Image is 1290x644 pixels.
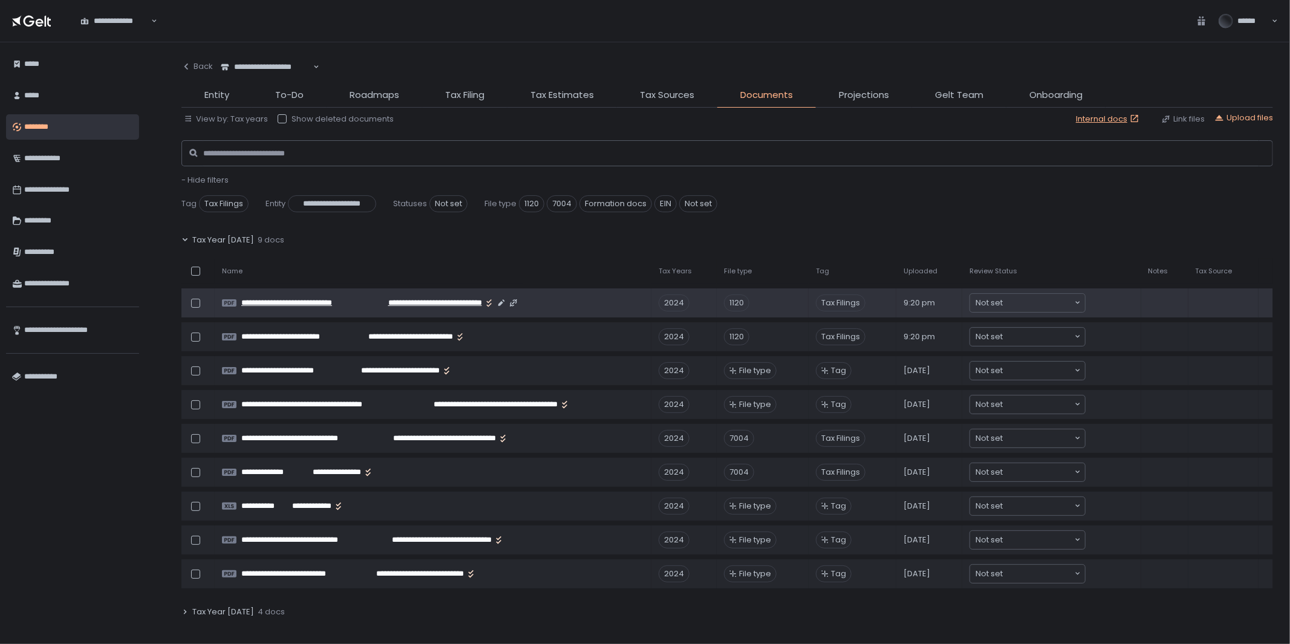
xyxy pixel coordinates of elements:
span: Tag [181,198,197,209]
div: View by: Tax years [184,114,268,125]
span: Formation docs [579,195,652,212]
div: Search for option [970,565,1085,583]
span: Tax Year [DATE] [192,235,254,246]
div: 2024 [659,362,689,379]
input: Search for option [149,15,150,27]
span: Entity [204,88,229,102]
span: 7004 [547,195,577,212]
div: Search for option [970,429,1085,447]
span: Roadmaps [350,88,399,102]
span: Tag [831,501,846,512]
span: File type [739,568,771,579]
div: 2024 [659,532,689,548]
span: [DATE] [904,399,930,410]
span: Statuses [393,198,427,209]
span: Tax Filings [816,430,865,447]
div: 2024 [659,430,689,447]
span: [DATE] [904,365,930,376]
div: Search for option [970,531,1085,549]
span: Not set [976,398,1003,411]
span: Projections [839,88,889,102]
span: Tax Filing [445,88,484,102]
span: File type [739,399,771,410]
span: Tag [831,535,846,545]
input: Search for option [1003,534,1073,546]
a: Internal docs [1076,114,1142,125]
div: Search for option [970,497,1085,515]
input: Search for option [1003,568,1073,580]
span: 9 docs [258,235,284,246]
div: Search for option [970,328,1085,346]
input: Search for option [1003,365,1073,377]
span: Not set [976,500,1003,512]
div: 2024 [659,464,689,481]
input: Search for option [1003,432,1073,444]
input: Search for option [311,61,312,73]
span: To-Do [275,88,304,102]
span: Review Status [969,267,1017,276]
button: Back [181,54,213,79]
span: Tag [831,365,846,376]
span: Uploaded [904,267,937,276]
div: 1120 [724,328,749,345]
span: Not set [976,534,1003,546]
span: Not set [976,297,1003,309]
span: File type [739,535,771,545]
div: 7004 [724,464,754,481]
span: Gelt Team [935,88,983,102]
span: Name [222,267,243,276]
span: Tax Source [1196,267,1233,276]
span: Not set [976,365,1003,377]
div: 2024 [659,565,689,582]
input: Search for option [1003,398,1073,411]
div: Search for option [213,54,319,80]
span: Tax Filings [199,195,249,212]
span: Not set [976,466,1003,478]
span: [DATE] [904,501,930,512]
input: Search for option [1003,331,1073,343]
span: - Hide filters [181,174,229,186]
span: Not set [976,331,1003,343]
span: Not set [976,432,1003,444]
span: Tag [831,568,846,579]
span: Tax Year [DATE] [192,607,254,617]
span: Onboarding [1029,88,1083,102]
span: Tax Filings [816,464,865,481]
div: 2024 [659,498,689,515]
span: Notes [1148,267,1168,276]
span: 4 docs [258,607,285,617]
div: Search for option [970,463,1085,481]
span: [DATE] [904,433,930,444]
button: Link files [1161,114,1205,125]
div: 2024 [659,396,689,413]
input: Search for option [1003,466,1073,478]
div: Search for option [73,8,157,33]
span: Not set [976,568,1003,580]
span: Documents [740,88,793,102]
span: Tax Filings [816,328,865,345]
div: Back [181,61,213,72]
span: Tag [816,267,829,276]
span: Not set [429,195,467,212]
div: Search for option [970,362,1085,380]
button: Upload files [1214,112,1273,123]
span: Tax Estimates [530,88,594,102]
span: 1120 [519,195,544,212]
span: File type [484,198,516,209]
span: File type [724,267,752,276]
span: File type [739,501,771,512]
span: EIN [654,195,677,212]
span: File type [739,365,771,376]
div: 1120 [724,294,749,311]
div: 2024 [659,328,689,345]
div: Search for option [970,395,1085,414]
span: Tag [831,399,846,410]
div: 2024 [659,294,689,311]
input: Search for option [1003,297,1073,309]
div: Search for option [970,294,1085,312]
span: Tax Filings [816,294,865,311]
span: Tax Years [659,267,692,276]
span: 9:20 pm [904,298,935,308]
